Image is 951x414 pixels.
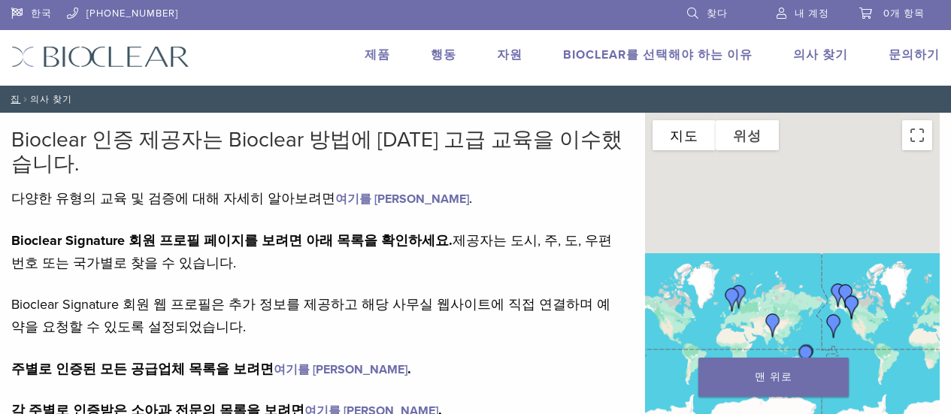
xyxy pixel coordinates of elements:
font: Bioclear Signature 회원 웹 프로필은 추가 정보를 제공하고 해당 사무실 웹사이트에 직접 연결하며 예약을 요청할 수 있도록 설정되었습니다. [11,296,610,335]
font: 제공자는 도시, 주, 도, 우편번호 또는 국가별로 찾을 수 있습니다. [11,232,612,271]
div: 쉬얀빈 박사 [834,289,870,325]
font: 지도 [670,128,698,144]
div: 로쉬 고빈다사미 박사 [828,278,864,314]
font: 집 [11,94,20,104]
font: 다양한 유형의 교육 및 검증에 대해 자세히 알아보려면 [11,190,335,207]
font: . [407,361,411,377]
font: 한국 [31,8,52,20]
font: Bioclear Signature 회원 프로필 페이지를 보려면 아래 목록을 확인하세요. [11,232,453,249]
button: 전체 화면 보기로 전환 [902,120,932,150]
font: 의사 찾기 [30,94,72,104]
div: 제프리 완 박사 [788,339,824,375]
a: 행동 [431,47,456,62]
div: 에드워드 볼튼 박사 [789,338,825,374]
div: 미코 구스타프손 박사 [721,279,757,315]
div: 디샤 아가왈 박사 [755,307,791,343]
a: 문의하기 [889,47,940,62]
font: Bioclear 인증 제공자는 Bioclear 방법에 [DATE] 고급 교육을 이수했습니다. [11,127,622,177]
font: . [469,190,472,207]
font: 위성 [733,128,762,144]
a: 제품 [365,47,390,62]
a: Bioclear를 선택해야 하는 이유 [563,47,753,62]
font: 찾다 [707,8,728,20]
font: 주별로 인증된 모든 공급업체 목록을 보려면 [11,361,274,377]
a: 자원 [497,47,522,62]
a: 맨 위로 [698,358,849,397]
font: 0개 항목 [883,8,925,20]
font: 맨 위로 [755,370,792,383]
a: 의사 찾기 [793,47,848,62]
button: 거리 지도 보기 [653,120,716,150]
font: 내 계정 [795,8,829,20]
a: 집 [6,94,20,104]
font: [PHONE_NUMBER] [86,8,178,20]
div: 크리스 닙 박사 [816,308,852,344]
div: 요한 하그만 박사 [714,282,750,318]
div: 로버트 로빈슨 박사 [820,277,856,313]
button: 위성 이미지 보기 [716,120,779,150]
a: 여기를 [PERSON_NAME] [274,362,407,377]
img: 바이오클리어 [11,46,189,68]
a: 여기를 [PERSON_NAME] [335,192,469,207]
